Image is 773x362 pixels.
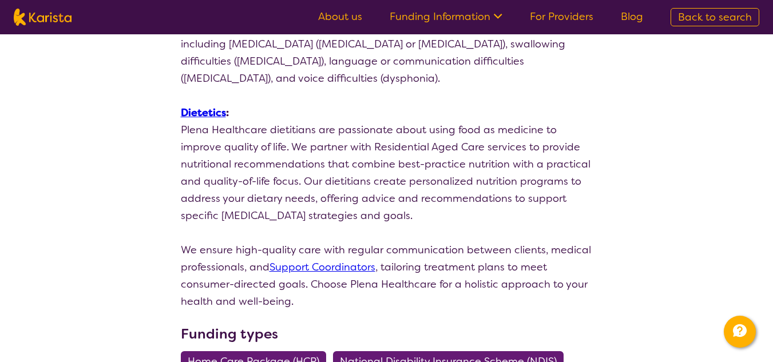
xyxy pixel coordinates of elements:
a: Blog [621,10,643,23]
p: We ensure high-quality care with regular communication between clients, medical professionals, an... [181,241,593,310]
a: For Providers [530,10,593,23]
p: Plena Healthcare dietitians are passionate about using food as medicine to improve quality of lif... [181,121,593,224]
a: Funding Information [390,10,502,23]
button: Channel Menu [724,316,756,348]
a: Dietetics [181,106,226,120]
strong: : [181,106,229,120]
a: Support Coordinators [269,260,375,274]
a: Back to search [671,8,759,26]
img: Karista logo [14,9,72,26]
a: About us [318,10,362,23]
span: Back to search [678,10,752,24]
h3: Funding types [181,324,593,344]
